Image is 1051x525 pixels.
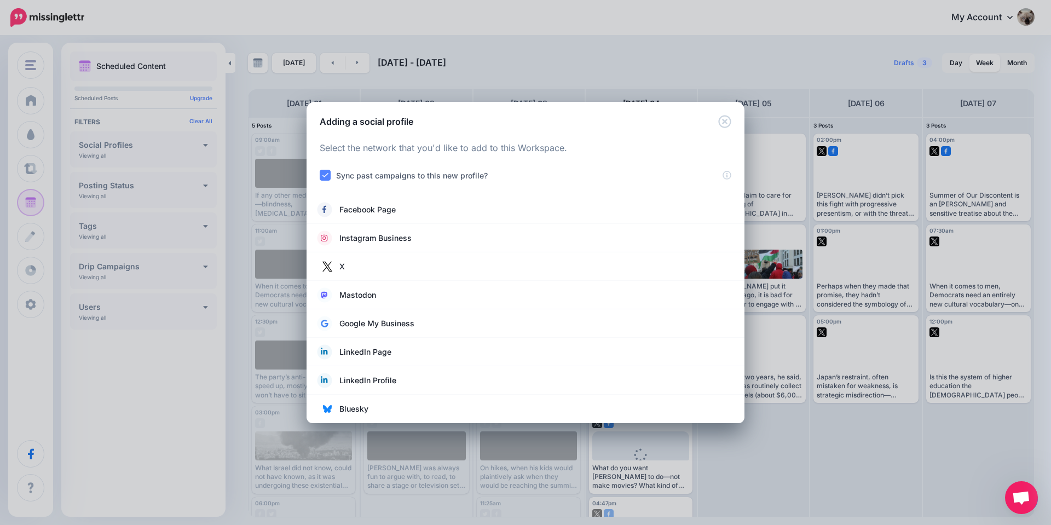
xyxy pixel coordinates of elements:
[317,287,734,303] a: Mastodon
[317,259,734,274] a: X
[339,317,414,330] span: Google My Business
[339,402,368,416] span: Bluesky
[320,115,413,128] h5: Adding a social profile
[323,405,332,413] img: bluesky.png
[317,373,734,388] a: LinkedIn Profile
[336,169,488,182] label: Sync past campaigns to this new profile?
[339,232,412,245] span: Instagram Business
[317,202,734,217] a: Facebook Page
[339,345,391,359] span: LinkedIn Page
[317,344,734,360] a: LinkedIn Page
[339,203,396,216] span: Facebook Page
[317,230,734,246] a: Instagram Business
[339,374,396,387] span: LinkedIn Profile
[339,260,345,273] span: X
[317,316,734,331] a: Google My Business
[320,141,731,155] p: Select the network that you'd like to add to this Workspace.
[718,115,731,129] button: Close
[319,258,336,275] img: twitter.jpg
[339,289,376,302] span: Mastodon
